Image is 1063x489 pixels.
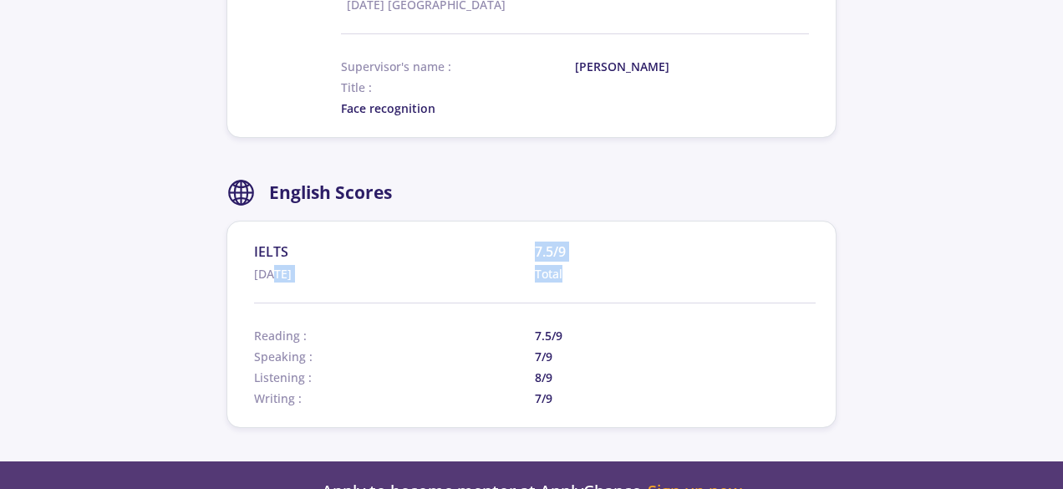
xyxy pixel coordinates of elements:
span: 8/9 [535,369,816,386]
span: 7/9 [535,348,816,365]
span: 7.5/9 [535,327,816,344]
span: Listening : [254,369,535,386]
span: IELTS [254,242,535,262]
span: Writing : [254,390,535,407]
span: Face recognition [341,100,435,116]
span: Reading : [254,327,535,344]
h2: English Scores [269,182,392,203]
span: 7/9 [535,390,816,407]
span: [DATE] [254,265,535,283]
span: Total [535,265,816,283]
span: [PERSON_NAME] [575,58,731,75]
span: Title : [341,79,372,95]
span: Speaking : [254,348,535,365]
span: 7.5/9 [535,242,816,262]
span: Supervisor's name : [341,58,575,75]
